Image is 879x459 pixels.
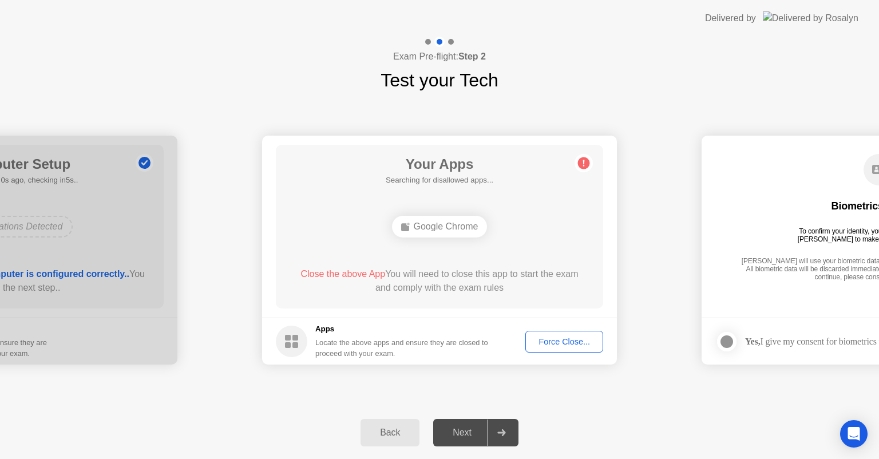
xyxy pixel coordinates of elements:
[437,428,488,438] div: Next
[529,337,599,346] div: Force Close...
[705,11,756,25] div: Delivered by
[386,154,493,175] h1: Your Apps
[840,420,868,448] div: Open Intercom Messenger
[525,331,603,353] button: Force Close...
[433,419,518,446] button: Next
[392,216,488,238] div: Google Chrome
[458,52,486,61] b: Step 2
[300,269,385,279] span: Close the above App
[364,428,416,438] div: Back
[763,11,858,25] img: Delivered by Rosalyn
[315,323,489,335] h5: Apps
[381,66,498,94] h1: Test your Tech
[292,267,587,295] div: You will need to close this app to start the exam and comply with the exam rules
[745,337,760,346] strong: Yes,
[393,50,486,64] h4: Exam Pre-flight:
[315,337,489,359] div: Locate the above apps and ensure they are closed to proceed with your exam.
[386,175,493,186] h5: Searching for disallowed apps...
[361,419,419,446] button: Back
